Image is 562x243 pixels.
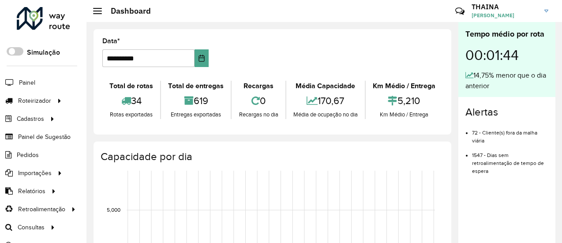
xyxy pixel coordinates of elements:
[102,6,151,16] h2: Dashboard
[17,150,39,160] span: Pedidos
[107,207,120,213] text: 5,000
[234,91,283,110] div: 0
[288,91,363,110] div: 170,67
[27,47,60,58] label: Simulação
[465,40,548,70] div: 00:01:44
[288,81,363,91] div: Média Capacidade
[18,96,51,105] span: Roteirizador
[18,187,45,196] span: Relatórios
[368,81,440,91] div: Km Médio / Entrega
[195,49,209,67] button: Choose Date
[105,81,158,91] div: Total de rotas
[368,110,440,119] div: Km Médio / Entrega
[465,28,548,40] div: Tempo médio por rota
[105,110,158,119] div: Rotas exportadas
[18,132,71,142] span: Painel de Sugestão
[101,150,442,163] h4: Capacidade por dia
[19,78,35,87] span: Painel
[17,114,44,123] span: Cadastros
[472,11,538,19] span: [PERSON_NAME]
[163,110,229,119] div: Entregas exportadas
[368,91,440,110] div: 5,210
[234,81,283,91] div: Recargas
[102,36,120,46] label: Data
[472,122,548,145] li: 72 - Cliente(s) fora da malha viária
[450,2,469,21] a: Contato Rápido
[288,110,363,119] div: Média de ocupação no dia
[465,106,548,119] h4: Alertas
[163,91,229,110] div: 619
[472,3,538,11] h3: THAINA
[163,81,229,91] div: Total de entregas
[234,110,283,119] div: Recargas no dia
[18,223,45,232] span: Consultas
[472,145,548,175] li: 1547 - Dias sem retroalimentação de tempo de espera
[18,205,65,214] span: Retroalimentação
[105,91,158,110] div: 34
[465,70,548,91] div: 14,75% menor que o dia anterior
[18,168,52,178] span: Importações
